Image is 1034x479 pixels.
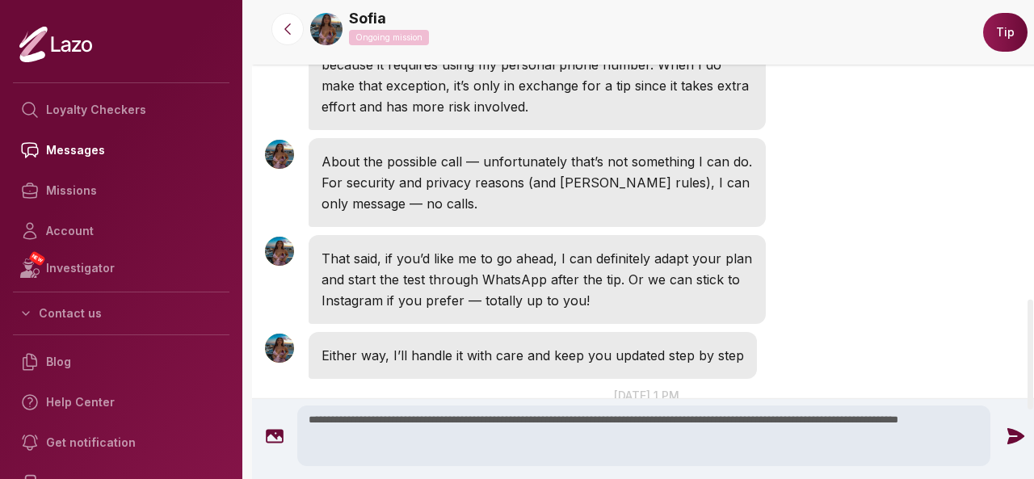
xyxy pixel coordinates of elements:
[265,334,294,363] img: User avatar
[13,422,229,463] a: Get notification
[322,151,753,214] p: About the possible call — unfortunately that’s not something I can do. For security and privacy r...
[13,299,229,328] button: Contact us
[28,250,46,267] span: NEW
[13,211,229,251] a: Account
[349,30,429,45] p: Ongoing mission
[13,382,229,422] a: Help Center
[322,248,753,311] p: That said, if you’d like me to go ahead, I can definitely adapt your plan and start the test thro...
[13,90,229,130] a: Loyalty Checkers
[265,237,294,266] img: User avatar
[13,170,229,211] a: Missions
[265,140,294,169] img: User avatar
[310,13,343,45] img: e95392da-a99e-4a4c-be01-edee2d3bc412
[13,342,229,382] a: Blog
[983,13,1028,52] button: Tip
[322,345,744,366] p: Either way, I’ll handle it with care and keep you updated step by step
[13,130,229,170] a: Messages
[349,7,386,30] a: Sofia
[13,251,229,285] a: NEWInvestigator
